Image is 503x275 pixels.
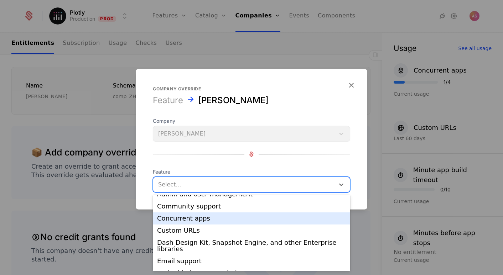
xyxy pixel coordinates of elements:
span: Company [153,117,350,124]
div: Austin k [198,94,269,106]
div: Community support [157,203,346,210]
span: Feature [153,168,350,175]
div: Admin and user management [157,191,346,197]
div: Email support [157,258,346,264]
div: Concurrent apps [157,215,346,222]
div: Dash Design Kit, Snapshot Engine, and other Enterprise libraries [157,239,346,252]
div: Company override [153,86,350,91]
div: Custom URLs [157,227,346,234]
div: Feature [153,94,183,106]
